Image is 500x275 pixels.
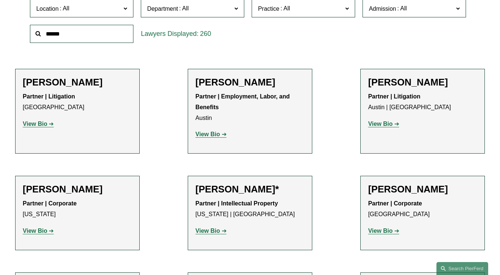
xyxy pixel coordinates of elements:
[23,121,54,127] a: View Bio
[23,228,47,234] strong: View Bio
[195,91,305,123] p: Austin
[368,228,399,234] a: View Bio
[195,228,220,234] strong: View Bio
[195,184,305,195] h2: [PERSON_NAME]*
[195,131,220,137] strong: View Bio
[36,5,59,11] span: Location
[368,200,422,207] strong: Partner | Corporate
[23,184,132,195] h2: [PERSON_NAME]
[23,198,132,220] p: [US_STATE]
[436,262,488,275] a: Search this site
[195,131,227,137] a: View Bio
[368,228,392,234] strong: View Bio
[368,93,420,100] strong: Partner | Litigation
[23,121,47,127] strong: View Bio
[195,93,292,110] strong: Partner | Employment, Labor, and Benefits
[369,5,396,11] span: Admission
[368,91,477,113] p: Austin | [GEOGRAPHIC_DATA]
[23,77,132,88] h2: [PERSON_NAME]
[23,228,54,234] a: View Bio
[23,200,77,207] strong: Partner | Corporate
[195,77,305,88] h2: [PERSON_NAME]
[200,30,211,37] span: 260
[258,5,279,11] span: Practice
[23,93,75,100] strong: Partner | Litigation
[368,198,477,220] p: [GEOGRAPHIC_DATA]
[368,121,392,127] strong: View Bio
[147,5,178,11] span: Department
[195,200,278,207] strong: Partner | Intellectual Property
[195,228,227,234] a: View Bio
[368,77,477,88] h2: [PERSON_NAME]
[23,91,132,113] p: [GEOGRAPHIC_DATA]
[368,184,477,195] h2: [PERSON_NAME]
[368,121,399,127] a: View Bio
[195,198,305,220] p: [US_STATE] | [GEOGRAPHIC_DATA]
